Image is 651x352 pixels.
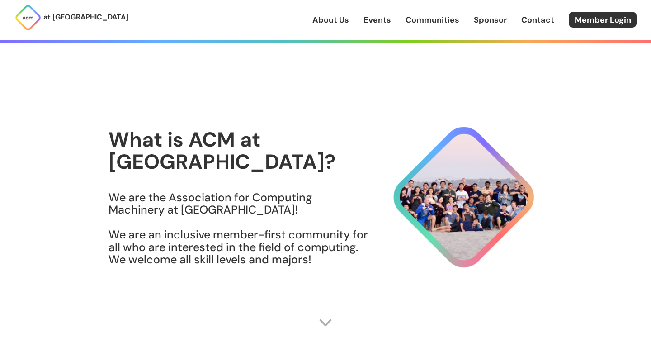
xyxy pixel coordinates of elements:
a: Events [363,14,391,26]
img: About Hero Image [369,119,542,276]
a: Communities [406,14,459,26]
img: ACM Logo [14,4,42,31]
h1: What is ACM at [GEOGRAPHIC_DATA]? [108,128,369,173]
h3: We are the Association for Computing Machinery at [GEOGRAPHIC_DATA]! We are an inclusive member-f... [108,191,369,266]
img: Scroll Arrow [319,316,332,329]
a: About Us [312,14,349,26]
p: at [GEOGRAPHIC_DATA] [43,11,128,23]
a: at [GEOGRAPHIC_DATA] [14,4,128,31]
a: Contact [521,14,554,26]
a: Sponsor [474,14,507,26]
a: Member Login [569,12,637,28]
